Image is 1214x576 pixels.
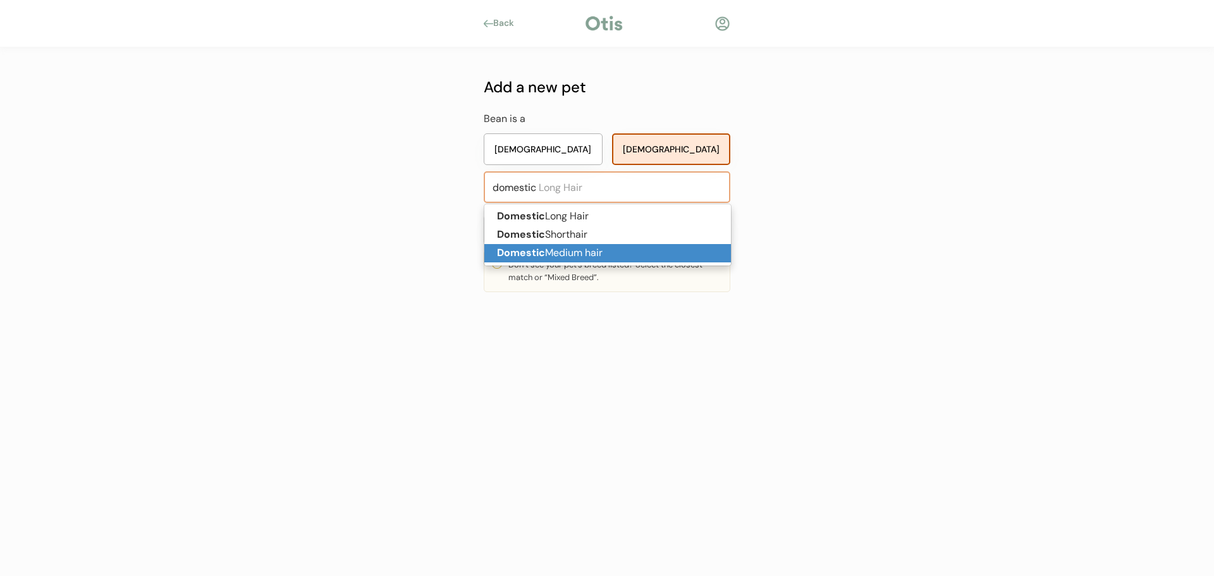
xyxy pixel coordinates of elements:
button: [DEMOGRAPHIC_DATA] [612,133,731,165]
p: Medium hair [484,244,731,262]
p: Shorthair [484,226,731,244]
div: Back [493,17,522,30]
button: [DEMOGRAPHIC_DATA] [484,133,603,165]
strong: Domestic [497,209,545,223]
div: Add a new pet [484,76,730,99]
input: Breed [484,171,730,203]
div: Bean is a [484,111,730,127]
strong: Domestic [497,246,545,259]
p: Long Hair [484,207,731,226]
strong: Domestic [497,228,545,241]
div: Don’t see your pet’s breed listed? Select the closest match or “Mixed Breed”. [508,259,722,284]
